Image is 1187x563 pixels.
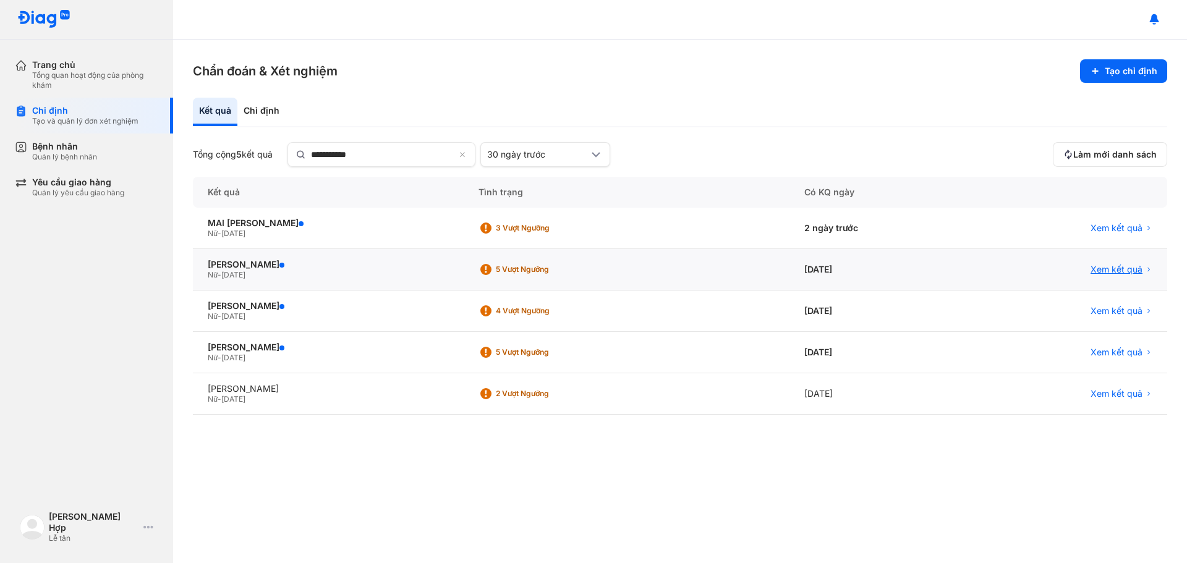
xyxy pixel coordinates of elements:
span: Xem kết quả [1091,388,1142,399]
div: 3 Vượt ngưỡng [496,223,595,233]
div: Lễ tân [49,533,138,543]
span: Nữ [208,394,218,404]
img: logo [17,10,70,29]
span: Xem kết quả [1091,222,1142,234]
div: Yêu cầu giao hàng [32,177,124,188]
span: Nữ [208,311,218,321]
button: Tạo chỉ định [1080,59,1167,83]
div: [PERSON_NAME] Hợp [49,511,138,533]
button: Làm mới danh sách [1053,142,1167,167]
span: Nữ [208,353,218,362]
span: [DATE] [221,311,245,321]
div: Trang chủ [32,59,158,70]
div: [PERSON_NAME] [208,383,449,394]
div: 5 Vượt ngưỡng [496,347,595,357]
span: - [218,270,221,279]
span: [DATE] [221,270,245,279]
div: Kết quả [193,177,464,208]
div: [DATE] [789,373,969,415]
span: [DATE] [221,353,245,362]
span: - [218,311,221,321]
div: Chỉ định [237,98,286,126]
div: 2 Vượt ngưỡng [496,389,595,399]
span: Làm mới danh sách [1073,149,1157,160]
div: Chỉ định [32,105,138,116]
span: 5 [236,149,242,159]
div: Tạo và quản lý đơn xét nghiệm [32,116,138,126]
div: Kết quả [193,98,237,126]
span: - [218,229,221,238]
div: 2 ngày trước [789,208,969,249]
div: 4 Vượt ngưỡng [496,306,595,316]
div: Quản lý bệnh nhân [32,152,97,162]
div: Tổng cộng kết quả [193,149,273,160]
span: - [218,394,221,404]
div: Tình trạng [464,177,789,208]
span: Xem kết quả [1091,264,1142,275]
div: 30 ngày trước [487,149,589,160]
span: [DATE] [221,394,245,404]
div: Quản lý yêu cầu giao hàng [32,188,124,198]
span: Nữ [208,229,218,238]
span: Nữ [208,270,218,279]
h3: Chẩn đoán & Xét nghiệm [193,62,338,80]
div: [PERSON_NAME] [208,342,449,353]
div: Tổng quan hoạt động của phòng khám [32,70,158,90]
div: [DATE] [789,290,969,332]
div: [PERSON_NAME] [208,259,449,270]
span: Xem kết quả [1091,305,1142,316]
div: [DATE] [789,332,969,373]
span: - [218,353,221,362]
img: logo [20,515,45,540]
div: [PERSON_NAME] [208,300,449,311]
div: Bệnh nhân [32,141,97,152]
span: [DATE] [221,229,245,238]
div: MAI [PERSON_NAME] [208,218,449,229]
div: 5 Vượt ngưỡng [496,265,595,274]
div: Có KQ ngày [789,177,969,208]
div: [DATE] [789,249,969,290]
span: Xem kết quả [1091,347,1142,358]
